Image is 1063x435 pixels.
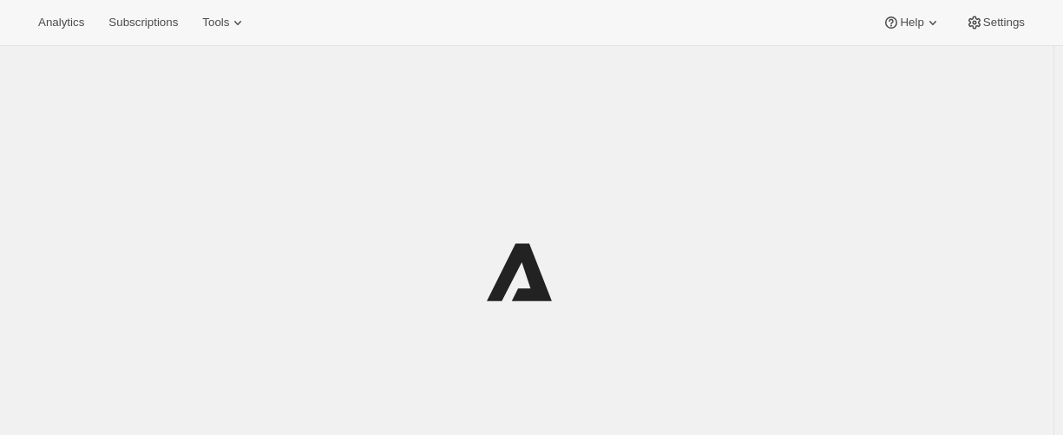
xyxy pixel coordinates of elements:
span: Tools [202,16,229,30]
button: Settings [955,10,1035,35]
span: Subscriptions [108,16,178,30]
span: Settings [983,16,1025,30]
button: Help [872,10,951,35]
span: Analytics [38,16,84,30]
button: Tools [192,10,257,35]
button: Analytics [28,10,95,35]
span: Help [900,16,923,30]
button: Subscriptions [98,10,188,35]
